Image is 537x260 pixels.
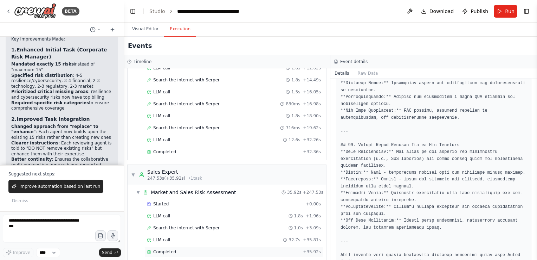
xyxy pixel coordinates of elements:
span: + 247.53s [303,190,323,195]
span: Publish [471,8,488,15]
span: Dismiss [12,198,28,204]
span: Improve [13,250,30,255]
span: + 3.09s [306,225,321,231]
button: Hide left sidebar [128,6,138,16]
button: Show right sidebar [522,6,531,16]
h2: Events [128,41,152,51]
span: Run [505,8,515,15]
li: : Each reviewing agent is told to "DO NOT remove existing risks" but enhance them with their expe... [11,141,112,157]
span: Send [102,250,112,255]
button: Publish [459,5,491,18]
span: • 1 task [188,175,202,181]
span: 247.53s (+35.92s) [147,175,185,181]
span: 830ms [286,101,300,107]
span: LLM call [153,137,170,143]
span: 35.92s [287,190,302,195]
h3: Event details [340,59,368,64]
span: + 16.98s [303,101,321,107]
button: Click to speak your automation idea [108,230,118,241]
a: Studio [149,8,165,14]
button: Upload files [95,230,106,241]
li: : 4-5 resilience/cybersecurity, 3-4 financial, 2-3 technology, 2-3 regulatory, 2-3 market [11,73,112,89]
img: Logo [14,3,56,19]
span: + 18.90s [303,113,321,119]
span: LLM call [153,237,170,243]
h3: 1. [11,46,112,60]
strong: Required specific risk categories [11,100,89,105]
span: Search the internet with Serper [153,125,220,131]
strong: Prioritized critical missing areas [11,89,88,94]
button: Improve [3,248,33,257]
span: LLM call [153,89,170,95]
strong: Clearer instructions [11,141,58,146]
span: Search the internet with Serper [153,77,220,83]
strong: Changed approach from "replace" to "enhance" [11,124,98,135]
nav: breadcrumb [149,8,256,15]
button: Download [418,5,457,18]
span: + 32.36s [303,149,321,155]
span: + 14.49s [303,77,321,83]
span: ▼ [136,190,140,195]
span: + 16.05s [303,89,321,95]
span: 1.8s [294,213,303,219]
span: 1.8s [291,113,300,119]
strong: Specified risk distribution [11,73,73,78]
span: 1.8s [291,77,300,83]
p: Suggested next steps: [8,171,115,177]
span: 12.6s [289,137,300,143]
span: + 35.92s [303,249,321,255]
span: + 32.26s [303,137,321,143]
h2: Key Improvements Made: [11,37,112,42]
span: 32.7s [289,237,300,243]
div: Market and Sales Risk Assessment [151,189,236,196]
span: + 1.96s [306,213,321,219]
strong: Improved Task Integration [17,116,90,122]
span: LLM call [153,213,170,219]
button: Details [330,68,354,78]
button: Send [99,248,121,257]
button: Execution [164,22,196,37]
span: 1.0s [294,225,303,231]
span: Started [153,201,169,207]
button: Raw Data [354,68,382,78]
strong: Enhanced Initial Task (Corporate Risk Manager) [11,47,107,60]
span: Completed [153,149,176,155]
span: Search the internet with Serper [153,225,220,231]
span: Download [429,8,454,15]
h3: Timeline [134,59,151,64]
li: : Each agent now builds upon the existing 15 risks rather than creating new ones [11,124,112,141]
span: + 0.00s [306,201,321,207]
span: 716ms [286,125,300,131]
span: Completed [153,249,176,255]
button: Run [494,5,517,18]
div: Sales Expert [147,168,202,175]
strong: Better continuity [11,157,52,162]
span: + 19.62s [303,125,321,131]
button: Switch to previous chat [87,25,104,34]
span: 1.5s [291,89,300,95]
li: : Ensures the collaborative multi-perspective approach you requested [11,157,112,168]
h3: 2. [11,116,112,123]
button: Visual Editor [127,22,164,37]
span: LLM call [153,113,170,119]
button: Start a new chat [107,25,118,34]
span: Search the internet with Serper [153,101,220,107]
div: BETA [62,7,79,16]
button: Dismiss [8,196,32,206]
span: ▼ [131,172,135,178]
span: Improve automation based on last run [19,184,100,189]
button: Improve automation based on last run [8,180,103,193]
li: to ensure comprehensive coverage [11,100,112,111]
li: : resilience and cybersecurity risks now have top billing [11,89,112,100]
span: + 35.81s [303,237,321,243]
strong: Mandated exactly 15 risks [11,62,74,67]
li: instead of "maximum 15" [11,62,112,73]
